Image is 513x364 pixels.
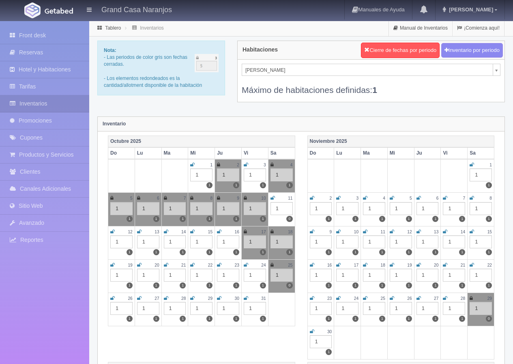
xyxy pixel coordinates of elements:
small: 28 [181,296,186,301]
div: 1 [244,269,266,282]
div: 1 [244,168,266,181]
label: 1 [459,316,465,322]
small: 15 [208,230,212,234]
label: 1 [326,316,332,322]
div: 1 [416,302,439,315]
div: 1 [443,302,465,315]
div: 1 [217,202,239,215]
label: 1 [260,216,266,222]
label: 1 [486,249,492,255]
th: Sa [268,147,295,159]
div: 1 [470,202,492,215]
div: 1 [164,302,186,315]
small: 26 [128,296,132,301]
th: Ju [215,147,242,159]
label: 1 [352,249,358,255]
div: 1 [363,269,385,282]
th: Ma [361,147,388,159]
small: 5 [130,196,133,200]
div: 1 [244,302,266,315]
label: 1 [486,216,492,222]
label: 1 [406,249,412,255]
div: 1 [270,202,293,215]
small: 16 [235,230,239,234]
div: 1 [270,168,293,181]
label: 1 [326,249,332,255]
img: cutoff.png [195,54,219,72]
small: 9 [330,230,332,234]
label: 1 [260,182,266,188]
div: 1 [190,168,212,181]
div: 1 [217,168,239,181]
label: 0 [286,282,292,289]
div: 1 [110,202,133,215]
div: 1 [470,269,492,282]
div: 1 [217,269,239,282]
span: [PERSON_NAME] [447,6,493,13]
label: 1 [379,316,385,322]
th: Mi [188,147,215,159]
small: 18 [381,263,385,267]
label: 1 [233,316,239,322]
small: 7 [463,196,466,200]
div: 1 [416,235,439,248]
label: 1 [326,349,332,355]
label: 1 [153,316,159,322]
div: 1 [416,202,439,215]
label: 1 [459,282,465,289]
label: 1 [406,216,412,222]
label: 1 [153,282,159,289]
div: 1 [190,235,212,248]
small: 12 [128,230,132,234]
label: 1 [406,282,412,289]
div: 1 [443,202,465,215]
small: 27 [434,296,438,301]
small: 30 [235,296,239,301]
label: 1 [206,216,212,222]
div: 1 [363,302,385,315]
label: 1 [127,249,133,255]
div: 1 [470,302,492,315]
button: Cierre de fechas por periodo [361,43,440,58]
img: Getabed [45,8,73,14]
div: 1 [310,302,332,315]
small: 26 [407,296,412,301]
label: 1 [180,282,186,289]
small: 10 [261,196,266,200]
th: Do [307,147,334,159]
small: 25 [288,263,292,267]
a: ¡Comienza aquí! [453,20,504,36]
div: Máximo de habitaciones definidas: [242,76,500,96]
a: Tablero [105,25,121,31]
th: Ju [414,147,441,159]
small: 8 [210,196,212,200]
div: 1 [390,302,412,315]
small: 16 [327,263,332,267]
th: Vi [241,147,268,159]
small: 30 [327,330,332,334]
div: 1 [310,202,332,215]
label: 1 [286,182,292,188]
div: 1 [164,202,186,215]
button: Inventario por periodo [441,43,503,58]
h4: Grand Casa Naranjos [101,4,172,14]
div: 1 [137,235,159,248]
div: 1 [164,235,186,248]
small: 13 [434,230,438,234]
label: 1 [486,282,492,289]
small: 3 [264,163,266,167]
small: 6 [436,196,439,200]
small: 23 [327,296,332,301]
div: 1 [190,202,212,215]
span: [PERSON_NAME] [245,64,489,76]
small: 7 [184,196,186,200]
strong: Inventario [103,121,126,127]
th: Octubre 2025 [108,136,295,147]
small: 17 [261,230,266,234]
div: 1 [336,269,358,282]
label: 1 [326,216,332,222]
small: 17 [354,263,358,267]
label: 1 [260,316,266,322]
small: 2 [330,196,332,200]
div: 1 [470,235,492,248]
